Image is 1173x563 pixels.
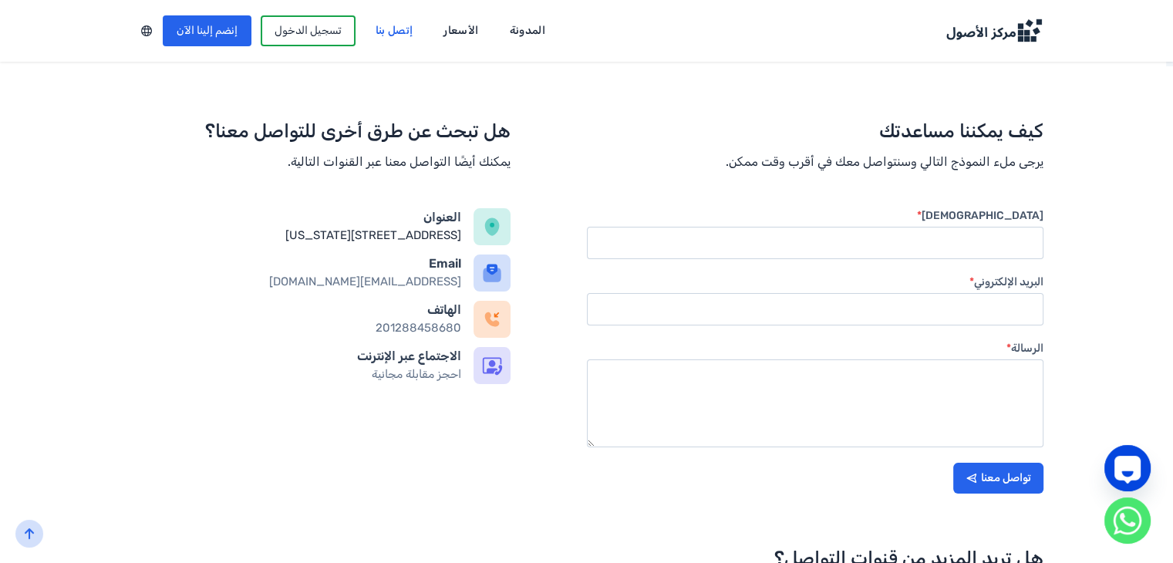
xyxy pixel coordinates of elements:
[587,341,1043,356] label: الرسالة
[130,122,511,140] h2: هل تبحث عن طرق أخرى للتواصل معنا؟
[433,19,489,43] a: الأسعار
[15,520,43,548] button: back-to-top
[587,208,1043,224] label: [DEMOGRAPHIC_DATA]
[587,153,1043,171] p: يرجى ملء النموذج التالي وسنتواصل معك في أقرب وقت ممكن.
[498,19,555,43] a: المدونة
[130,227,461,244] div: [STREET_ADDRESS][US_STATE]
[130,208,461,227] h5: العنوان
[130,347,461,366] h5: الاجتماع عبر الإنترنت
[1104,445,1151,491] a: Live Chat
[587,122,1043,140] h2: كيف يمكننا مساعدتك
[365,19,424,43] a: إتصل بنا
[130,301,461,319] h5: الهاتف
[163,15,251,46] a: إنضم إلينا الآن
[130,255,461,273] h5: Email
[587,275,1043,290] label: البريد الإلكتروني
[130,153,511,171] p: يمكنك أيضًا التواصل معنا عبر القنوات التالية.
[261,15,356,46] a: تسجيل الدخول
[1104,497,1151,544] a: WhatsApp
[945,19,1043,43] img: Logo Dark
[372,367,461,381] a: احجز مقابلة مجانية
[953,463,1043,494] button: تواصل معنا
[376,321,461,335] a: 201288458680
[269,275,461,288] a: [EMAIL_ADDRESS][DOMAIN_NAME]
